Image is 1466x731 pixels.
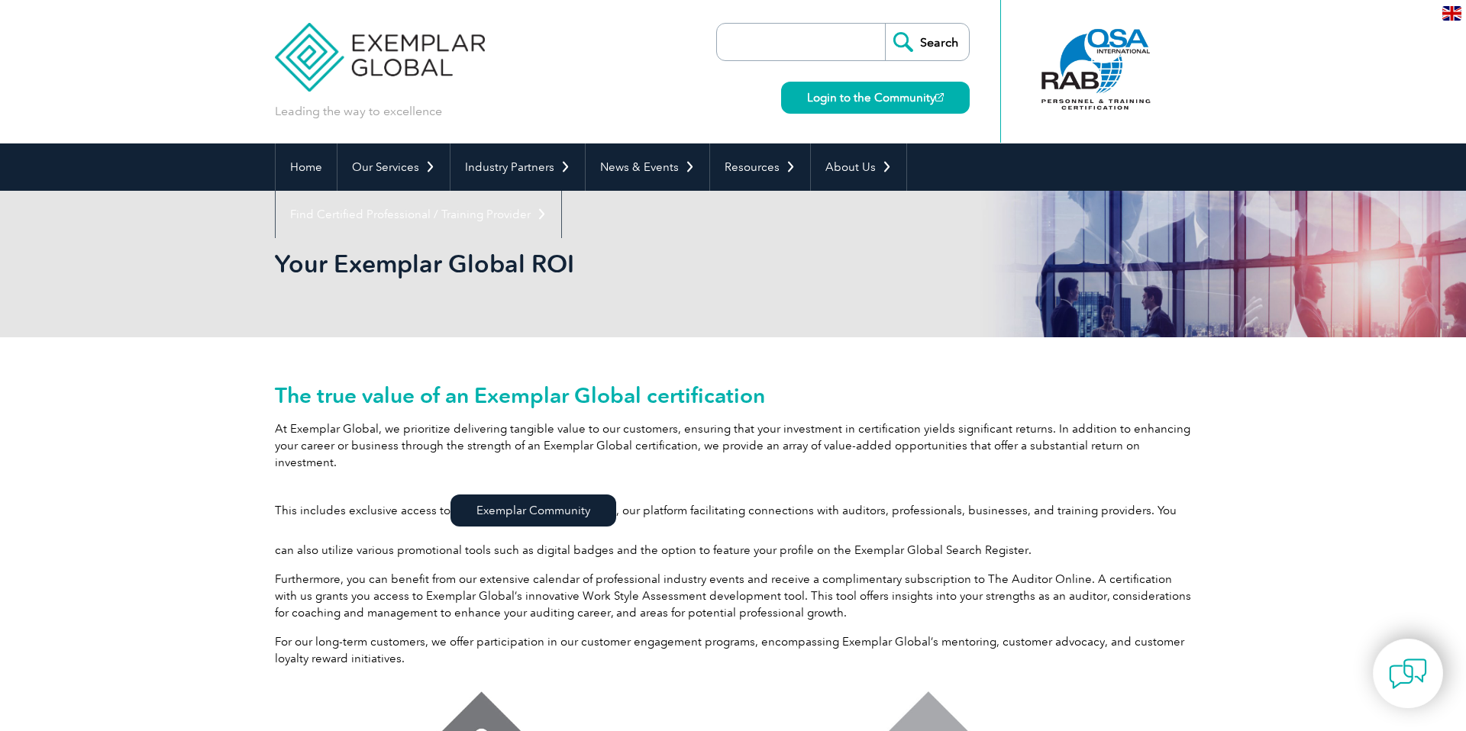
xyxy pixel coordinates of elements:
[935,93,944,101] img: open_square.png
[275,252,916,276] h2: Your Exemplar Global ROI
[1389,655,1427,693] img: contact-chat.png
[275,633,1191,667] p: For our long-term customers, we offer participation in our customer engagement programs, encompas...
[710,143,810,191] a: Resources
[276,191,561,238] a: Find Certified Professional / Training Provider
[885,24,969,60] input: Search
[1442,6,1461,21] img: en
[781,82,970,114] a: Login to the Community
[275,103,442,120] p: Leading the way to excellence
[337,143,450,191] a: Our Services
[450,143,585,191] a: Industry Partners
[276,143,337,191] a: Home
[275,383,1191,407] h2: The true value of an Exemplar Global certification
[450,494,616,527] a: Exemplar Community
[275,420,1191,471] p: At Exemplar Global, we prioritize delivering tangible value to our customers, ensuring that your ...
[275,483,1191,559] p: This includes exclusive access to , our platform facilitating connections with auditors, professi...
[275,571,1191,621] p: Furthermore, you can benefit from our extensive calendar of professional industry events and rece...
[811,143,906,191] a: About Us
[586,143,709,191] a: News & Events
